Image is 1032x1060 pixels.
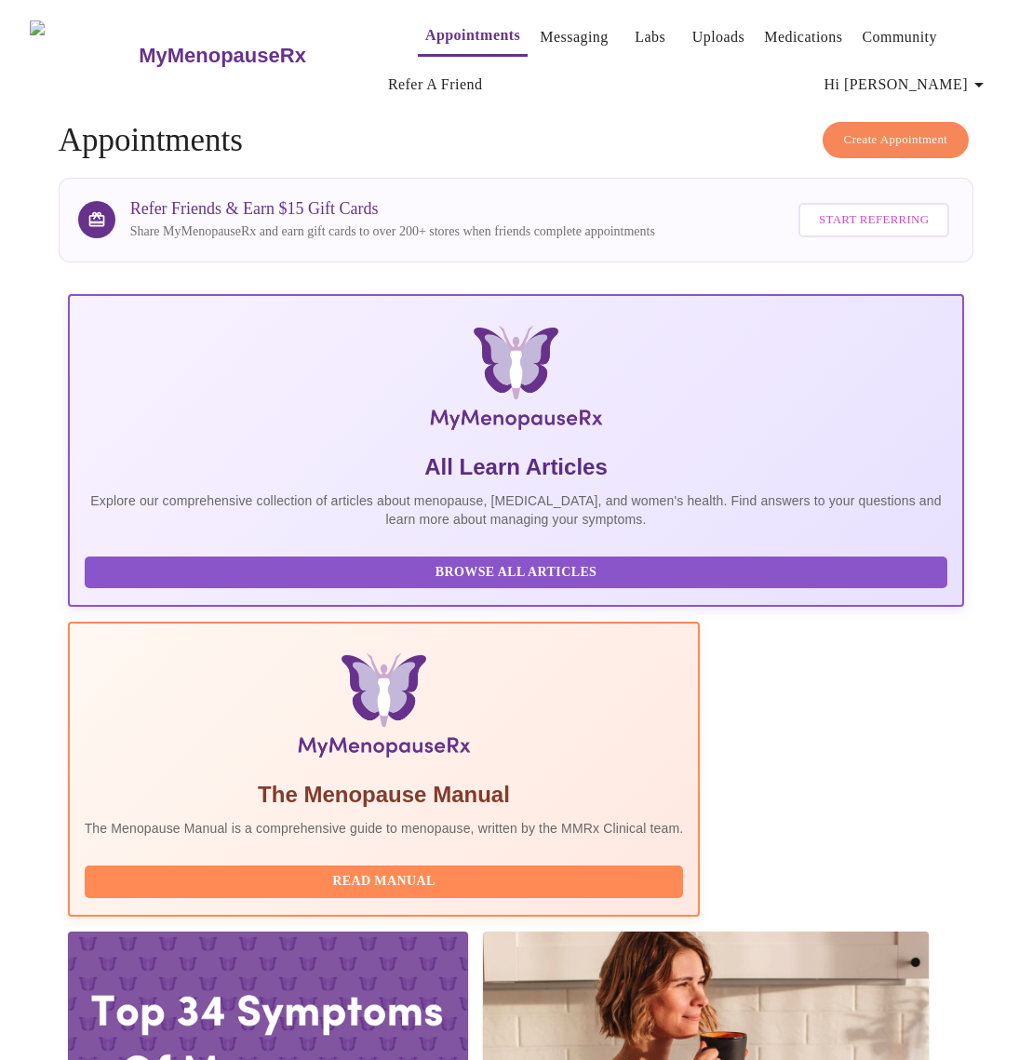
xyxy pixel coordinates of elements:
[85,819,684,838] p: The Menopause Manual is a comprehensive guide to menopause, written by the MMRx Clinical team.
[103,561,930,584] span: Browse All Articles
[823,122,970,158] button: Create Appointment
[532,19,615,56] button: Messaging
[180,653,588,765] img: Menopause Manual
[85,872,689,888] a: Read Manual
[798,203,949,237] button: Start Referring
[85,563,953,579] a: Browse All Articles
[757,19,850,56] button: Medications
[85,557,948,589] button: Browse All Articles
[685,19,753,56] button: Uploads
[137,23,381,88] a: MyMenopauseRx
[844,129,948,151] span: Create Appointment
[130,222,655,241] p: Share MyMenopauseRx and earn gift cards to over 200+ stores when friends complete appointments
[621,19,680,56] button: Labs
[85,452,948,482] h5: All Learn Articles
[85,491,948,529] p: Explore our comprehensive collection of articles about menopause, [MEDICAL_DATA], and women's hea...
[764,24,842,50] a: Medications
[388,72,483,98] a: Refer a Friend
[130,199,655,219] h3: Refer Friends & Earn $15 Gift Cards
[30,20,137,90] img: MyMenopauseRx Logo
[418,17,528,57] button: Appointments
[139,44,306,68] h3: MyMenopauseRx
[85,780,684,810] h5: The Menopause Manual
[381,66,490,103] button: Refer a Friend
[817,66,998,103] button: Hi [PERSON_NAME]
[103,870,665,893] span: Read Manual
[819,209,929,231] span: Start Referring
[824,72,990,98] span: Hi [PERSON_NAME]
[85,865,684,898] button: Read Manual
[794,194,954,247] a: Start Referring
[59,122,974,159] h4: Appointments
[219,326,812,437] img: MyMenopauseRx Logo
[540,24,608,50] a: Messaging
[692,24,745,50] a: Uploads
[862,24,937,50] a: Community
[854,19,945,56] button: Community
[635,24,665,50] a: Labs
[425,22,520,48] a: Appointments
